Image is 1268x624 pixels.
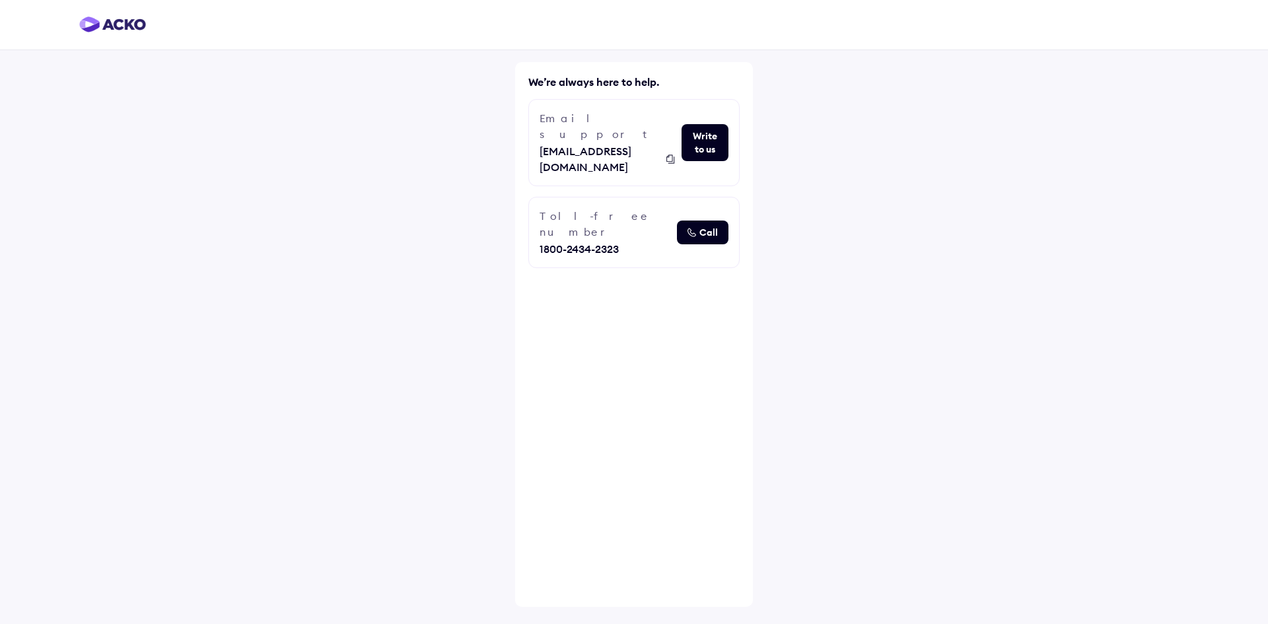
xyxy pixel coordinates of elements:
[540,110,675,142] div: Email support
[79,17,146,32] img: horizontal-gradient.png
[699,226,718,239] span: Call
[666,155,675,164] img: alt
[528,75,740,88] h6: We’re always here to help.
[687,228,696,237] img: alt
[540,208,670,240] div: Toll-free number
[677,221,728,244] button: altCall
[540,143,663,175] span: [EMAIL_ADDRESS][DOMAIN_NAME]
[540,241,670,257] div: 1800-2434-2323
[682,124,728,161] button: Write to us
